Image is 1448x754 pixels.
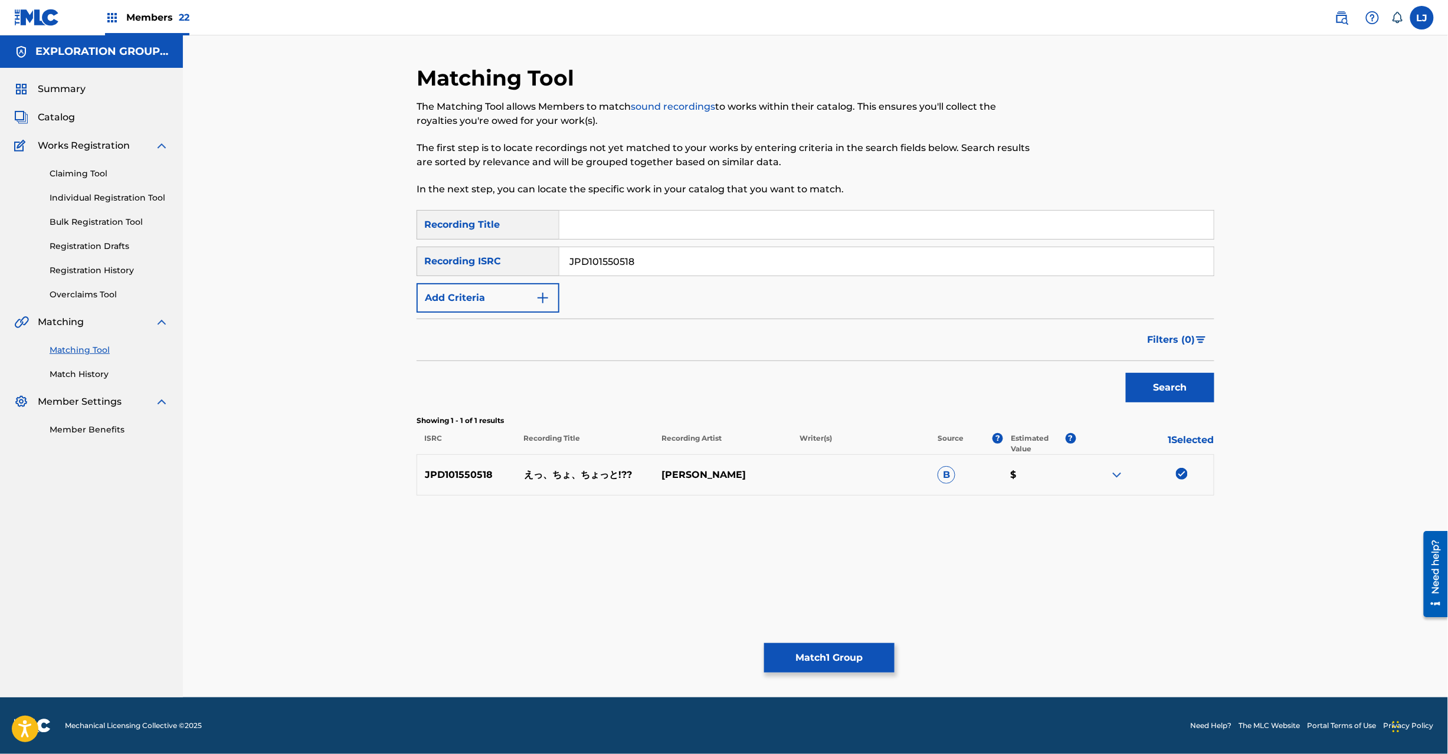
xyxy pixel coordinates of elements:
[14,110,28,124] img: Catalog
[1308,720,1377,731] a: Portal Terms of Use
[417,182,1031,196] p: In the next step, you can locate the specific work in your catalog that you want to match.
[14,315,29,329] img: Matching
[417,100,1031,128] p: The Matching Tool allows Members to match to works within their catalog. This ensures you'll coll...
[631,101,715,112] a: sound recordings
[50,424,169,436] a: Member Benefits
[35,45,169,58] h5: EXPLORATION GROUP LLC
[14,110,75,124] a: CatalogCatalog
[1191,720,1232,731] a: Need Help?
[155,395,169,409] img: expand
[1076,433,1214,454] p: 1 Selected
[50,192,169,204] a: Individual Registration Tool
[654,433,792,454] p: Recording Artist
[417,468,516,482] p: JPD101550518
[1011,433,1065,454] p: Estimated Value
[155,315,169,329] img: expand
[38,110,75,124] span: Catalog
[516,468,654,482] p: えっ、ちょ、ちょっと!??
[38,139,130,153] span: Works Registration
[1393,709,1400,745] div: Drag
[14,82,28,96] img: Summary
[50,344,169,356] a: Matching Tool
[938,466,955,484] span: B
[1003,468,1076,482] p: $
[1126,373,1214,402] button: Search
[50,264,169,277] a: Registration History
[14,139,30,153] img: Works Registration
[417,141,1031,169] p: The first step is to locate recordings not yet matched to your works by entering criteria in the ...
[417,415,1214,426] p: Showing 1 - 1 of 1 results
[1110,468,1124,482] img: expand
[536,291,550,305] img: 9d2ae6d4665cec9f34b9.svg
[38,395,122,409] span: Member Settings
[105,11,119,25] img: Top Rightsholders
[417,210,1214,408] form: Search Form
[1196,336,1206,343] img: filter
[417,433,516,454] p: ISRC
[516,433,654,454] p: Recording Title
[1415,527,1448,622] iframe: Resource Center
[1066,433,1076,444] span: ?
[14,395,28,409] img: Member Settings
[50,240,169,253] a: Registration Drafts
[14,9,60,26] img: MLC Logo
[14,719,51,733] img: logo
[1361,6,1384,29] div: Help
[1239,720,1300,731] a: The MLC Website
[992,433,1003,444] span: ?
[14,45,28,59] img: Accounts
[50,368,169,381] a: Match History
[1389,697,1448,754] iframe: Chat Widget
[14,82,86,96] a: SummarySummary
[792,433,930,454] p: Writer(s)
[1330,6,1354,29] a: Public Search
[417,65,580,91] h2: Matching Tool
[38,315,84,329] span: Matching
[126,11,189,24] span: Members
[50,216,169,228] a: Bulk Registration Tool
[155,139,169,153] img: expand
[179,12,189,23] span: 22
[1410,6,1434,29] div: User Menu
[1141,325,1214,355] button: Filters (0)
[1365,11,1380,25] img: help
[1335,11,1349,25] img: search
[764,643,895,673] button: Match1 Group
[938,433,964,454] p: Source
[417,283,559,313] button: Add Criteria
[1148,333,1195,347] span: Filters ( 0 )
[65,720,202,731] span: Mechanical Licensing Collective © 2025
[1176,468,1188,480] img: deselect
[654,468,792,482] p: [PERSON_NAME]
[50,168,169,180] a: Claiming Tool
[1384,720,1434,731] a: Privacy Policy
[50,289,169,301] a: Overclaims Tool
[38,82,86,96] span: Summary
[1391,12,1403,24] div: Notifications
